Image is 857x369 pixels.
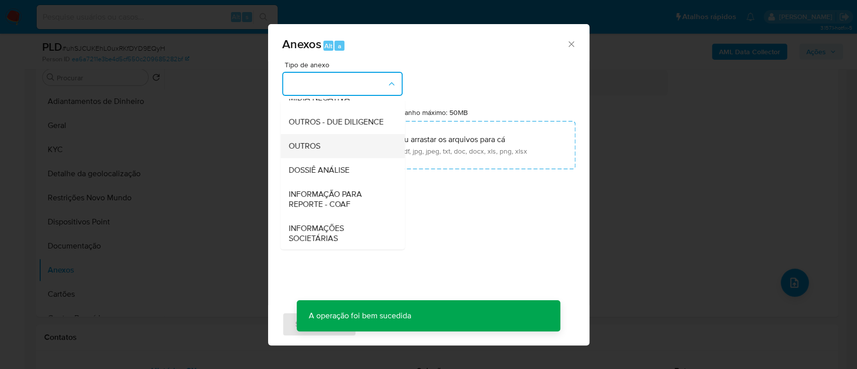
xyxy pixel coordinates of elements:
[288,141,320,151] span: OUTROS
[285,61,405,68] span: Tipo de anexo
[288,165,349,175] span: DOSSIÊ ANÁLISE
[288,93,349,103] span: MIDIA NEGATIVA
[288,223,391,243] span: INFORMAÇÕES SOCIETÁRIAS
[392,108,468,117] label: Tamanho máximo: 50MB
[374,313,406,335] span: Cancelar
[288,189,391,209] span: INFORMAÇÃO PARA REPORTE - COAF
[324,41,332,51] span: Alt
[288,117,383,127] span: OUTROS - DUE DILIGENCE
[297,300,423,331] p: A operação foi bem sucedida
[566,39,575,48] button: Fechar
[282,35,321,53] span: Anexos
[338,41,341,51] span: a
